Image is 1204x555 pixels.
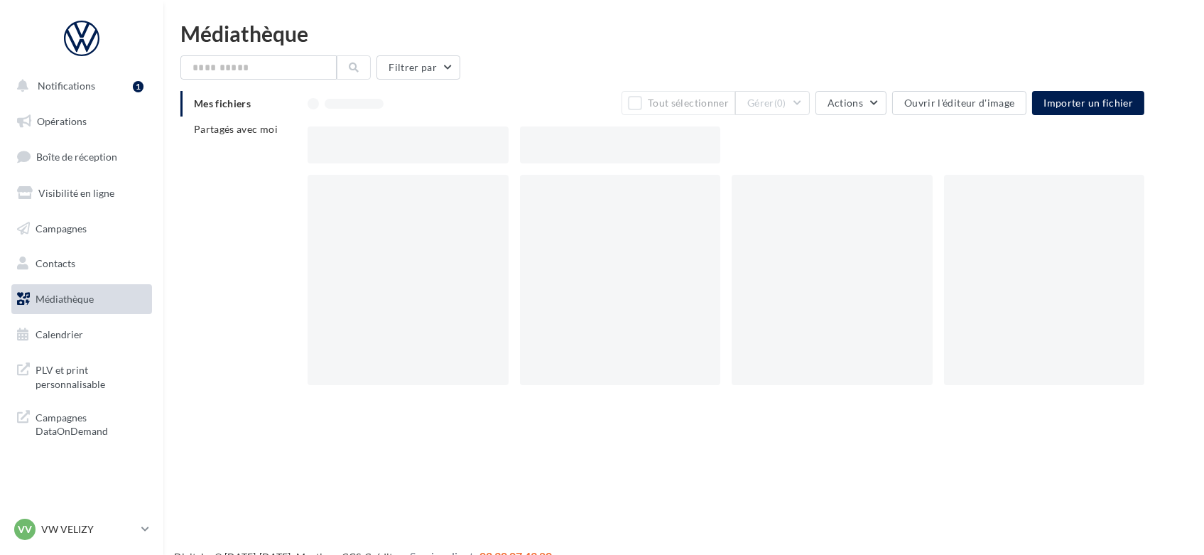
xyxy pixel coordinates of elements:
a: VV VW VELIZY [11,516,152,543]
span: (0) [774,97,786,109]
span: Contacts [36,257,75,269]
a: Campagnes [9,214,155,244]
button: Actions [815,91,886,115]
a: PLV et print personnalisable [9,355,155,397]
span: Campagnes [36,222,87,234]
span: Actions [828,97,863,109]
button: Filtrer par [376,55,460,80]
span: Importer un fichier [1043,97,1133,109]
a: Visibilité en ligne [9,178,155,208]
button: Ouvrir l'éditeur d'image [892,91,1026,115]
span: VV [18,522,32,537]
span: PLV et print personnalisable [36,360,146,391]
a: Boîte de réception [9,141,155,172]
span: Mes fichiers [194,97,251,109]
span: Campagnes DataOnDemand [36,408,146,438]
a: Calendrier [9,320,155,350]
button: Gérer(0) [735,91,810,115]
span: Notifications [38,80,95,92]
span: Boîte de réception [36,151,117,163]
span: Visibilité en ligne [38,187,114,199]
button: Importer un fichier [1032,91,1144,115]
button: Tout sélectionner [622,91,735,115]
button: Notifications 1 [9,71,149,101]
span: Partagés avec moi [194,123,278,135]
span: Calendrier [36,328,83,340]
div: 1 [133,81,143,92]
span: Médiathèque [36,293,94,305]
p: VW VELIZY [41,522,136,537]
a: Opérations [9,107,155,136]
a: Campagnes DataOnDemand [9,402,155,444]
span: Opérations [37,115,87,127]
a: Médiathèque [9,284,155,314]
div: Médiathèque [180,23,1187,44]
a: Contacts [9,249,155,279]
